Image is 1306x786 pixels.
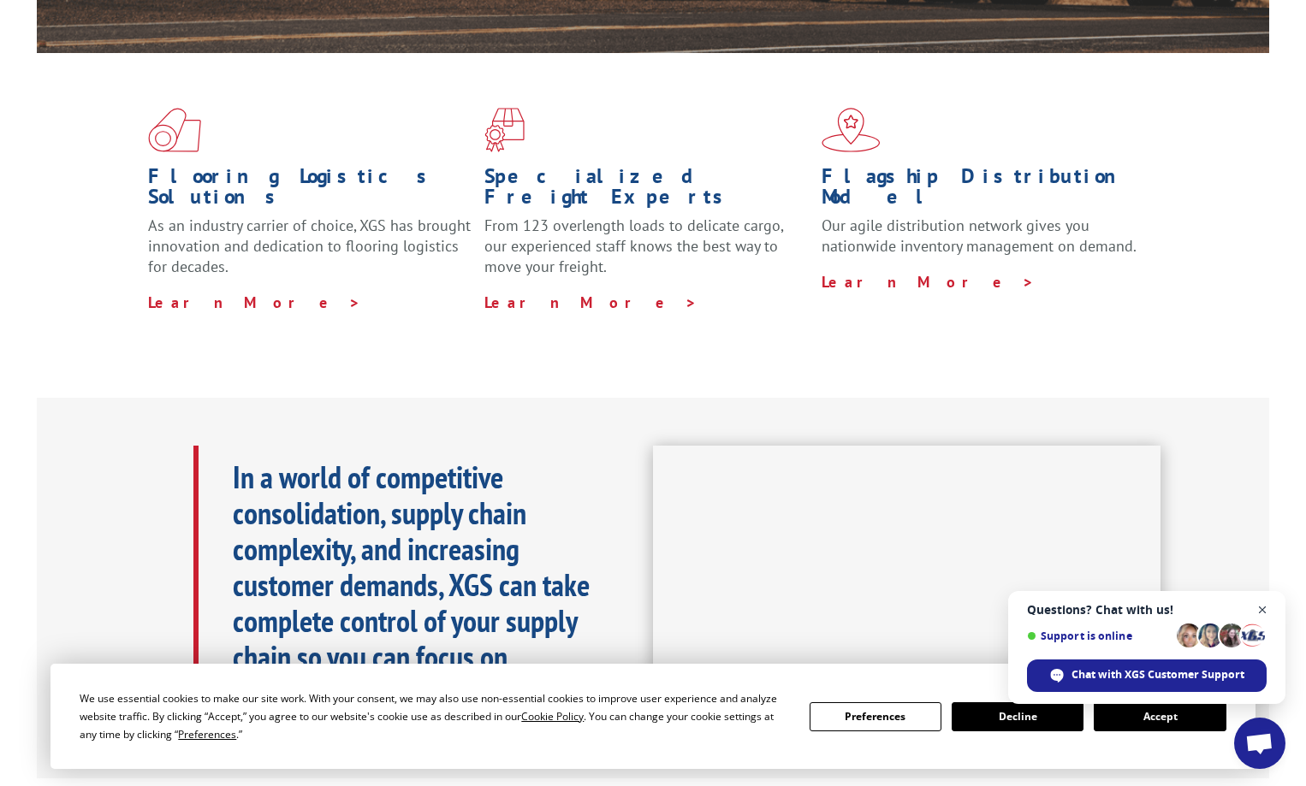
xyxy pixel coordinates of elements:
span: Our agile distribution network gives you nationwide inventory management on demand. [822,216,1137,256]
span: Preferences [178,727,236,742]
img: xgs-icon-flagship-distribution-model-red [822,108,881,152]
a: Open chat [1234,718,1285,769]
img: xgs-icon-total-supply-chain-intelligence-red [148,108,201,152]
button: Decline [952,702,1083,731]
a: Learn More > [148,293,361,312]
div: Cookie Consent Prompt [50,664,1256,769]
div: We use essential cookies to make our site work. With your consent, we may also use non-essential ... [80,689,788,743]
h1: Specialized Freight Experts [484,166,808,216]
span: Chat with XGS Customer Support [1027,659,1267,692]
span: Support is online [1027,629,1171,642]
a: Learn More > [822,272,1035,292]
p: From 123 overlength loads to delicate cargo, our experienced staff knows the best way to move you... [484,216,808,292]
a: Learn More > [484,293,698,312]
span: As an industry carrier of choice, XGS has brought innovation and dedication to flooring logistics... [148,216,471,276]
button: Accept [1094,702,1226,731]
iframe: XGS Logistics Solutions [653,446,1161,731]
span: Questions? Chat with us! [1027,603,1267,617]
b: In a world of competitive consolidation, supply chain complexity, and increasing customer demands... [233,457,590,712]
button: Preferences [810,702,941,731]
img: xgs-icon-focused-on-flooring-red [484,108,525,152]
span: Cookie Policy [521,709,584,724]
h1: Flagship Distribution Model [822,166,1145,216]
h1: Flooring Logistics Solutions [148,166,472,216]
span: Chat with XGS Customer Support [1072,667,1244,683]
